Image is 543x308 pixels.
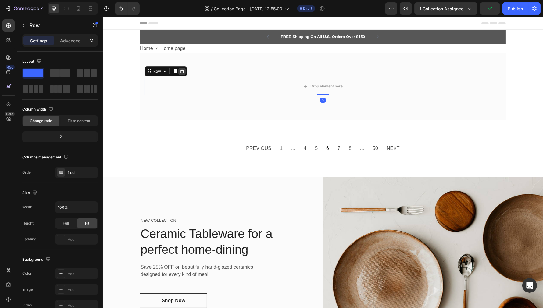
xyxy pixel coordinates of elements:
[303,6,313,11] span: Draft
[5,112,15,116] div: Beta
[55,202,98,213] input: Auto
[22,105,55,114] div: Column width
[68,237,96,242] div: Add...
[22,256,52,264] div: Background
[502,2,528,15] button: Publish
[38,200,189,207] p: NEW COLLECTION
[68,118,90,124] span: Fit to content
[85,221,89,226] span: Fit
[30,22,81,29] p: Row
[270,127,275,136] span: 50
[211,5,213,12] span: /
[22,153,70,161] div: Columns management
[115,2,140,15] div: Undo/Redo
[22,170,32,175] div: Order
[217,81,223,86] div: 0
[23,133,97,141] div: 12
[22,287,33,292] div: Image
[188,127,192,136] span: ...
[68,271,96,277] div: Add...
[38,209,189,240] p: Ceramic Tableware for a perfect home-dining
[22,236,36,242] div: Padding
[414,2,477,15] button: 1 collection assigned
[30,118,52,124] span: Change ratio
[68,170,96,175] div: 1 col
[143,127,169,136] span: PREVIOUS
[22,58,43,66] div: Layout
[68,287,96,292] div: Add...
[60,37,81,44] p: Advanced
[235,127,238,136] span: 7
[49,51,59,57] div: Row
[22,271,32,276] div: Color
[22,303,32,308] div: Video
[212,127,215,136] span: 5
[103,17,543,308] iframe: Design area
[6,65,15,70] div: 450
[246,127,249,136] span: 8
[22,221,34,226] div: Height
[257,127,261,136] span: ...
[214,5,283,12] span: Collection Page - [DATE] 13:55:00
[59,280,83,287] div: Shop Now
[38,246,159,261] p: Save 25% OFF on beautifully hand-glazed ceramics designed for every kind of meal.
[522,278,537,293] div: Open Intercom Messenger
[22,189,38,197] div: Size
[420,5,464,12] span: 1 collection assigned
[177,127,180,136] span: 1
[37,276,104,291] a: Shop Now
[508,5,523,12] div: Publish
[40,5,43,12] p: 7
[2,2,45,15] button: 7
[223,127,226,136] span: 6
[63,221,69,226] span: Full
[201,127,204,136] span: 4
[284,127,297,136] span: NEXT
[22,204,32,210] div: Width
[208,67,240,72] div: Drop element here
[30,37,47,44] p: Settings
